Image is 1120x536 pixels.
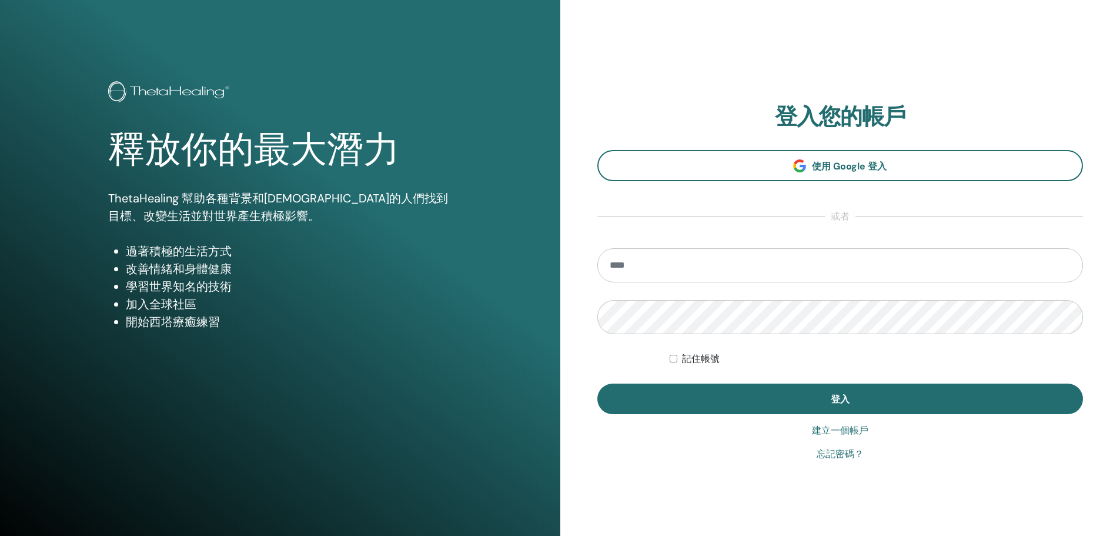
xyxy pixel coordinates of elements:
a: 使用 Google 登入 [597,150,1084,181]
a: 忘記密碼？ [817,447,864,461]
font: 使用 Google 登入 [812,160,887,172]
font: 學習世界知名的技術 [126,279,232,294]
font: 改善情緒和身體健康 [126,261,232,277]
font: 忘記密碼？ [817,448,864,460]
font: ThetaHealing 幫助各種背景和[DEMOGRAPHIC_DATA]的人們找到目標、改變生活並對世界產生積極影響。 [108,191,448,224]
font: 釋放你的最大潛力 [108,129,400,171]
font: 過著積極的生活方式 [126,244,232,259]
font: 開始西塔療癒練習 [126,314,220,329]
font: 加入全球社區 [126,297,196,312]
font: 建立一個帳戶 [812,425,868,436]
font: 記住帳號 [682,353,720,364]
button: 登入 [597,384,1084,414]
font: 或者 [831,210,850,222]
font: 登入 [831,393,850,405]
font: 登入您的帳戶 [775,102,905,131]
div: 無限期地保持我的身份驗證狀態，或直到我手動註銷 [670,352,1083,366]
a: 建立一個帳戶 [812,424,868,438]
